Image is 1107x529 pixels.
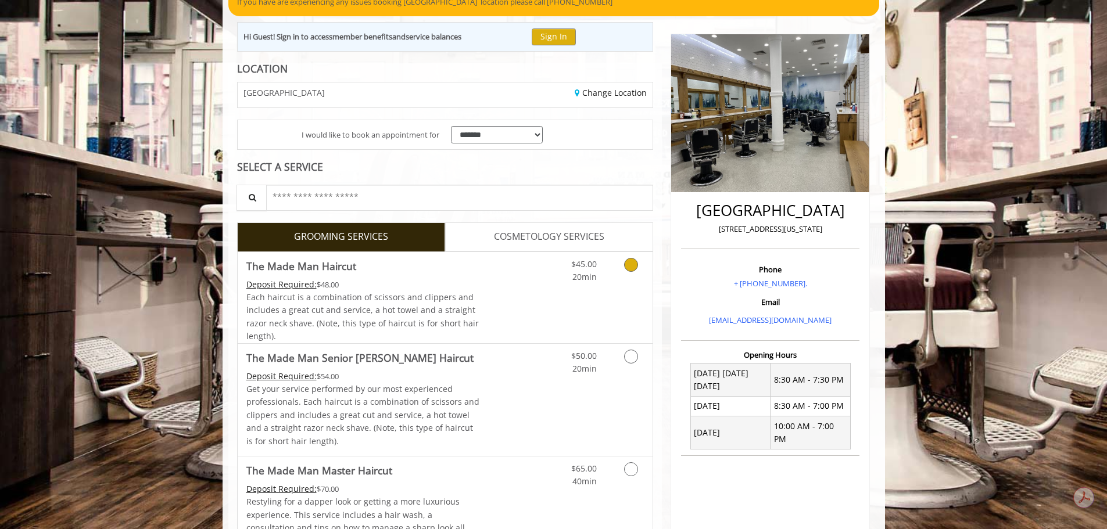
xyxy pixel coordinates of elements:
span: This service needs some Advance to be paid before we block your appointment [246,483,317,494]
b: The Made Man Senior [PERSON_NAME] Haircut [246,350,474,366]
span: 40min [572,476,597,487]
span: $65.00 [571,463,597,474]
td: 10:00 AM - 7:00 PM [771,416,851,449]
p: Get your service performed by our most experienced professionals. Each haircut is a combination o... [246,383,480,448]
span: GROOMING SERVICES [294,229,388,244]
h3: Opening Hours [681,351,859,359]
h3: Phone [684,265,857,274]
button: Sign In [532,28,576,45]
span: COSMETOLOGY SERVICES [494,229,604,244]
td: 8:30 AM - 7:30 PM [771,364,851,397]
b: LOCATION [237,62,288,75]
span: $45.00 [571,258,597,269]
span: $50.00 [571,350,597,361]
div: $48.00 [246,278,480,291]
div: $70.00 [246,483,480,495]
b: The Made Man Haircut [246,258,356,274]
b: The Made Man Master Haircut [246,462,392,478]
div: Hi Guest! Sign in to access and [243,31,461,43]
p: [STREET_ADDRESS][US_STATE] [684,223,857,235]
span: 20min [572,271,597,282]
b: member benefits [332,31,392,42]
td: [DATE] [690,396,771,416]
div: SELECT A SERVICE [237,161,654,172]
h2: [GEOGRAPHIC_DATA] [684,202,857,219]
td: 8:30 AM - 7:00 PM [771,396,851,416]
div: $54.00 [246,370,480,383]
td: [DATE] [690,416,771,449]
span: 20min [572,363,597,374]
h3: Email [684,298,857,306]
b: service balances [406,31,461,42]
a: + [PHONE_NUMBER]. [734,278,807,289]
span: This service needs some Advance to be paid before we block your appointment [246,279,317,290]
span: This service needs some Advance to be paid before we block your appointment [246,370,317,382]
button: Service Search [237,185,267,211]
td: [DATE] [DATE] [DATE] [690,364,771,397]
span: [GEOGRAPHIC_DATA] [243,88,325,97]
a: [EMAIL_ADDRESS][DOMAIN_NAME] [709,315,832,325]
a: Change Location [575,87,647,98]
span: I would like to book an appointment for [302,129,439,141]
span: Each haircut is a combination of scissors and clippers and includes a great cut and service, a ho... [246,292,479,341]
